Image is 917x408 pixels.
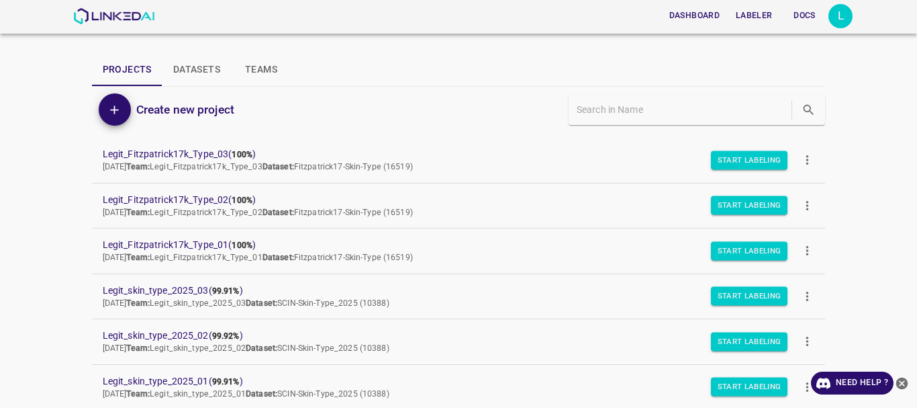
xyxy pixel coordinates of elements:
[73,8,154,24] img: LinkedAI
[711,287,788,306] button: Start Labeling
[92,274,826,319] a: Legit_skin_type_2025_03(99.91%)[DATE]Team:Legit_skin_type_2025_03Dataset:SCIN-Skin-Type_2025 (10388)
[262,162,294,171] b: Dataset:
[103,193,793,207] span: Legit_Fitzpatrick17k_Type_02 ( )
[103,343,389,353] span: [DATE] Legit_skin_type_2025_02 SCIN-Skin-Type_2025 (10388)
[246,298,277,308] b: Dataset:
[711,241,788,260] button: Start Labeling
[783,5,826,27] button: Docs
[103,238,793,252] span: Legit_Fitzpatrick17k_Type_01 ( )
[99,93,131,126] button: Add
[780,2,828,30] a: Docs
[792,190,822,220] button: more
[92,319,826,364] a: Legit_skin_type_2025_02(99.92%)[DATE]Team:Legit_skin_type_2025_02Dataset:SCIN-Skin-Type_2025 (10388)
[103,389,389,399] span: [DATE] Legit_skin_type_2025_01 SCIN-Skin-Type_2025 (10388)
[661,2,728,30] a: Dashboard
[126,298,150,308] b: Team:
[126,162,150,171] b: Team:
[730,5,777,27] button: Labeler
[103,208,413,217] span: [DATE] Legit_Fitzpatrick17k_Type_02 Fitzpatrick17-Skin-Type (16519)
[711,196,788,215] button: Start Labeling
[246,389,277,399] b: Dataset:
[92,229,826,274] a: Legit_Fitzpatrick17k_Type_01(100%)[DATE]Team:Legit_Fitzpatrick17k_Type_01Dataset:Fitzpatrick17-Sk...
[212,377,240,386] b: 99.91%
[212,331,240,341] b: 99.92%
[131,100,234,119] a: Create new project
[126,253,150,262] b: Team:
[126,208,150,217] b: Team:
[262,253,294,262] b: Dataset:
[246,343,277,353] b: Dataset:
[792,327,822,357] button: more
[711,332,788,351] button: Start Labeling
[711,151,788,169] button: Start Labeling
[92,183,826,229] a: Legit_Fitzpatrick17k_Type_02(100%)[DATE]Team:Legit_Fitzpatrick17k_Type_02Dataset:Fitzpatrick17-Sk...
[231,54,291,86] button: Teams
[103,298,389,308] span: [DATE] Legit_skin_type_2025_03 SCIN-Skin-Type_2025 (10388)
[232,241,252,250] b: 100%
[136,100,234,119] h6: Create new project
[232,150,252,159] b: 100%
[792,145,822,175] button: more
[103,253,413,262] span: [DATE] Legit_Fitzpatrick17k_Type_01 Fitzpatrick17-Skin-Type (16519)
[792,281,822,311] button: more
[126,389,150,399] b: Team:
[894,372,910,395] button: close-help
[212,286,240,296] b: 99.91%
[792,372,822,402] button: more
[103,284,793,298] span: Legit_skin_type_2025_03 ( )
[103,329,793,343] span: Legit_skin_type_2025_02 ( )
[92,54,162,86] button: Projects
[103,162,413,171] span: [DATE] Legit_Fitzpatrick17k_Type_03 Fitzpatrick17-Skin-Type (16519)
[103,374,793,389] span: Legit_skin_type_2025_01 ( )
[811,372,894,395] a: Need Help ?
[828,4,853,28] div: L
[795,96,822,124] button: search
[664,5,725,27] button: Dashboard
[792,236,822,266] button: more
[232,196,252,205] b: 100%
[92,138,826,183] a: Legit_Fitzpatrick17k_Type_03(100%)[DATE]Team:Legit_Fitzpatrick17k_Type_03Dataset:Fitzpatrick17-Sk...
[728,2,780,30] a: Labeler
[103,147,793,161] span: Legit_Fitzpatrick17k_Type_03 ( )
[262,208,294,217] b: Dataset:
[126,343,150,353] b: Team:
[162,54,231,86] button: Datasets
[828,4,853,28] button: Open settings
[711,378,788,397] button: Start Labeling
[577,100,789,120] input: Search in Name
